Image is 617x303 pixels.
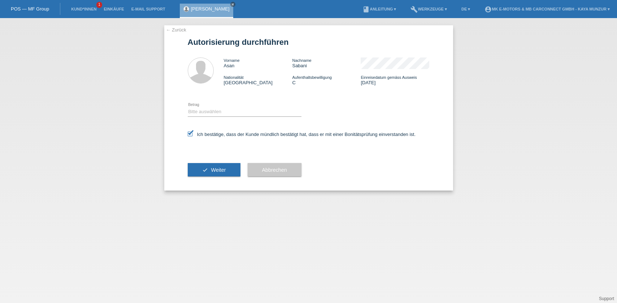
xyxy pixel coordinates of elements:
a: [PERSON_NAME] [191,6,230,12]
div: Sabani [292,57,361,68]
i: book [362,6,370,13]
i: build [410,6,418,13]
h1: Autorisierung durchführen [188,38,430,47]
button: check Weiter [188,163,240,177]
a: Einkäufe [100,7,127,11]
a: Support [599,296,614,301]
span: Vorname [224,58,240,63]
a: account_circleMK E-MOTORS & MB CarConnect GmbH - Kaya Munzur ▾ [481,7,613,11]
a: buildWerkzeuge ▾ [407,7,451,11]
div: Asan [224,57,292,68]
span: 1 [96,2,102,8]
div: [GEOGRAPHIC_DATA] [224,74,292,85]
a: Kund*innen [68,7,100,11]
a: ← Zurück [166,27,186,33]
a: DE ▾ [458,7,474,11]
i: check [202,167,208,173]
label: Ich bestätige, dass der Kunde mündlich bestätigt hat, dass er mit einer Bonitätsprüfung einversta... [188,132,416,137]
button: Abbrechen [248,163,301,177]
a: close [230,2,235,7]
a: bookAnleitung ▾ [359,7,400,11]
span: Abbrechen [262,167,287,173]
i: close [231,3,235,6]
span: Weiter [211,167,226,173]
div: C [292,74,361,85]
a: E-Mail Support [128,7,169,11]
i: account_circle [485,6,492,13]
span: Einreisedatum gemäss Ausweis [361,75,417,80]
span: Nachname [292,58,311,63]
span: Nationalität [224,75,244,80]
div: [DATE] [361,74,429,85]
span: Aufenthaltsbewilligung [292,75,331,80]
a: POS — MF Group [11,6,49,12]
